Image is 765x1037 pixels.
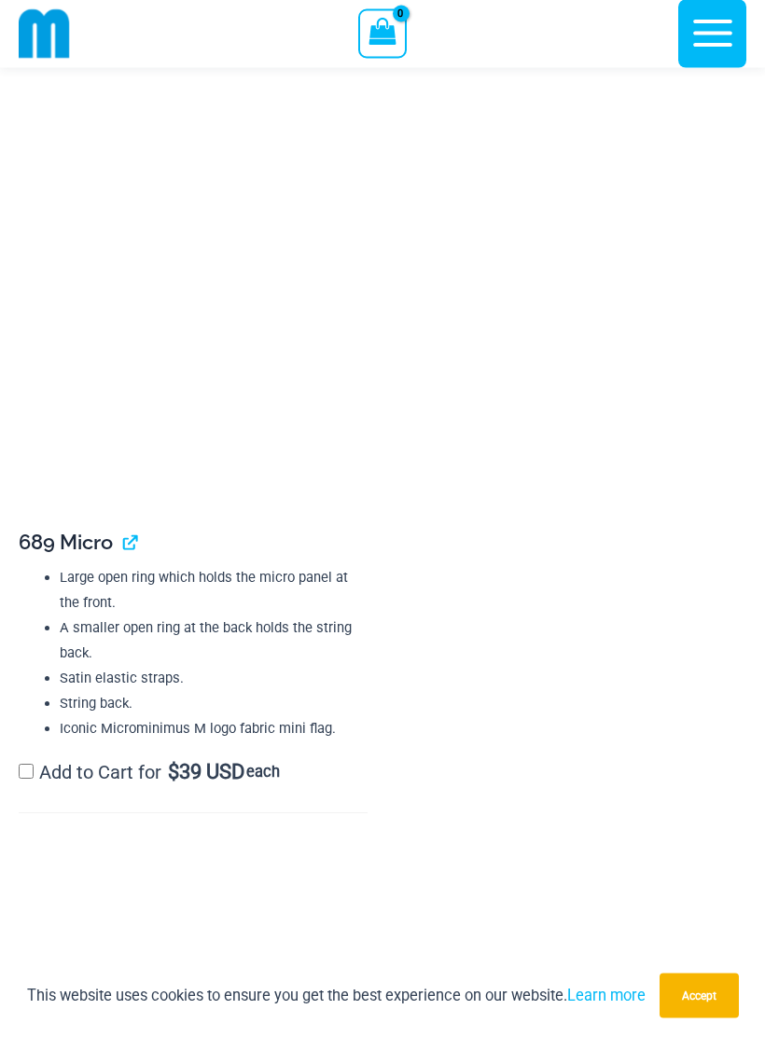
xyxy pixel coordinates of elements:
span: 689 Micro [19,531,113,555]
li: Satin elastic straps. [60,667,368,692]
button: Accept [660,974,739,1018]
input: Add to Cart for$39 USD each [19,765,34,780]
span: 39 USD [168,764,244,782]
a: Learn more [567,987,646,1004]
span: each [246,764,280,782]
img: Guilty Pleasures Red 689 Micro [28,15,360,512]
li: String back. [60,692,368,717]
a: View Shopping Cart, empty [358,9,406,58]
li: A smaller open ring at the back holds the string back. [60,616,368,667]
span: $ [168,761,179,784]
li: Large open ring which holds the micro panel at the front. [60,566,368,616]
p: This website uses cookies to ensure you get the best experience on our website. [27,983,646,1008]
label: Add to Cart for [19,762,280,784]
img: cropped mm emblem [19,8,70,60]
li: Iconic Microminimus M logo fabric mini flag. [60,717,368,742]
